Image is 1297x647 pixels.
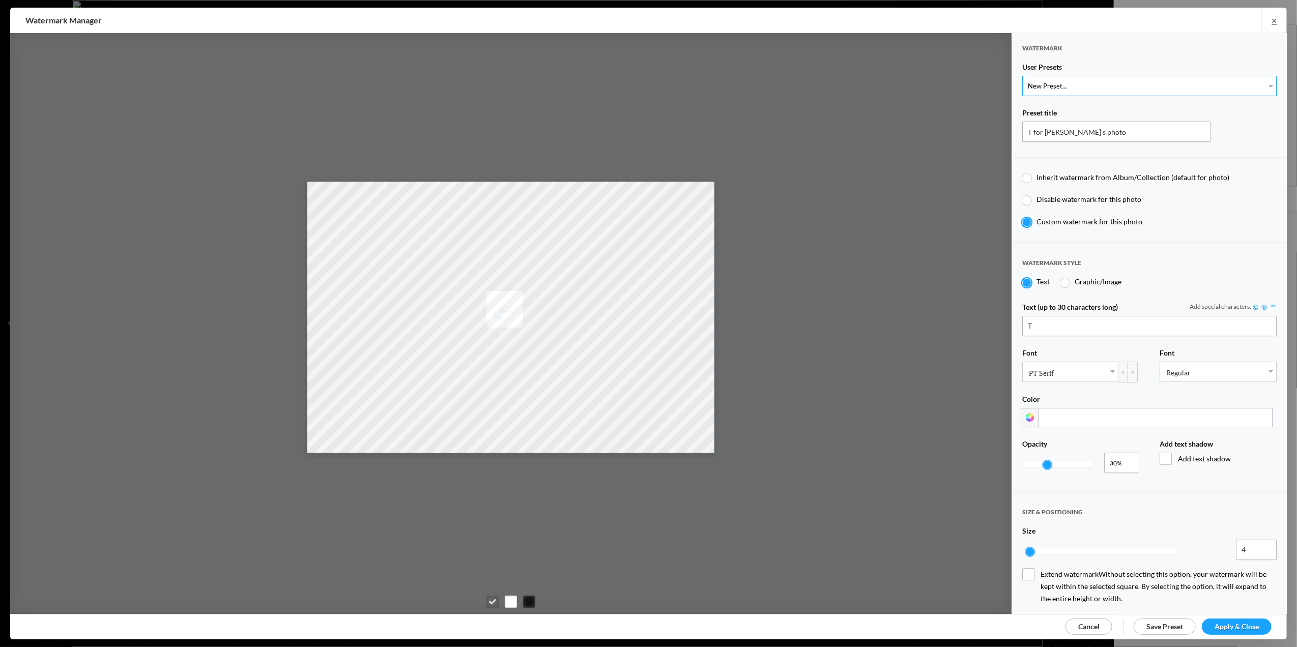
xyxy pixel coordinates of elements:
span: Save Preset [1146,622,1183,631]
span: Size [1022,526,1035,540]
input: Name for your Watermark Preset [1022,122,1210,142]
span: Disable watermark for this photo [1037,195,1142,203]
a: × [1261,8,1287,33]
span: Font [1022,348,1037,362]
input: Enter your text here, for example: © Andy Anderson [1022,316,1277,336]
span: Custom watermark for this photo [1037,217,1143,226]
div: > [1128,362,1138,383]
span: Watermark style [1022,259,1081,276]
span: Apply & Close [1215,622,1259,631]
span: Cancel [1078,622,1100,631]
span: Text (up to 30 characters long) [1022,303,1118,316]
h2: Watermark Manager [25,8,838,33]
a: Cancel [1065,619,1112,635]
a: © [1251,303,1260,311]
span: Color [1022,395,1040,408]
span: Extend watermark [1022,568,1277,605]
a: ® [1260,303,1269,311]
a: Apply & Close [1202,619,1272,635]
span: Watermark [1022,44,1062,61]
a: ™ [1269,303,1277,311]
span: Add text shadow [1160,453,1277,465]
span: Graphic/Image [1075,277,1121,286]
span: Opacity [1022,439,1047,453]
span: Without selecting this option, your watermark will be kept within the selected square. By selecti... [1041,570,1266,603]
span: User Presets [1022,63,1062,76]
a: Regular [1160,362,1276,381]
span: Text [1037,277,1050,286]
span: Inherit watermark from Album/Collection (default for photo) [1037,173,1230,182]
a: Save Preset [1134,619,1196,635]
div: < [1118,362,1128,383]
span: 30% [1110,458,1127,468]
a: PT Serif [1023,362,1118,381]
span: Add text shadow [1160,439,1213,453]
span: Preset title [1022,108,1057,122]
span: SIZE & POSITIONING [1022,508,1083,525]
div: Add special characters: [1190,303,1277,311]
span: Font [1160,348,1174,362]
